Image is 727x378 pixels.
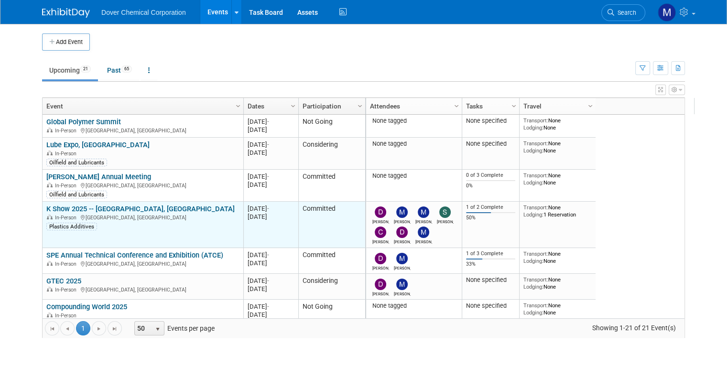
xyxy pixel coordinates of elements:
a: SPE Annual Technical Conference and Exhibition (ATCE) [46,251,223,259]
div: [DATE] [248,311,294,319]
span: Events per page [122,321,224,335]
div: [DATE] [248,149,294,157]
a: Dates [248,98,292,114]
a: K Show 2025 -- [GEOGRAPHIC_DATA], [GEOGRAPHIC_DATA] [46,205,235,213]
div: [DATE] [248,140,294,149]
div: 0% [466,183,516,189]
span: Transport: [523,172,548,179]
span: Column Settings [289,102,297,110]
img: In-Person Event [47,287,53,292]
div: None tagged [370,117,458,125]
span: - [267,141,269,148]
img: David Anderson [375,206,386,218]
div: None specified [466,302,516,310]
span: Transport: [523,117,548,124]
img: Matt Fender [418,206,429,218]
div: [GEOGRAPHIC_DATA], [GEOGRAPHIC_DATA] [46,181,239,189]
span: Column Settings [510,102,518,110]
div: Doug Jewett [372,290,389,296]
div: None specified [466,140,516,148]
div: None tagged [370,172,458,180]
td: Considering [298,138,365,170]
div: Matt Fender [415,218,432,224]
a: Column Settings [586,98,596,112]
span: Lodging: [523,283,543,290]
img: In-Person Event [47,183,53,187]
div: None specified [466,117,516,125]
img: ExhibitDay [42,8,90,18]
div: [DATE] [248,213,294,221]
div: [GEOGRAPHIC_DATA], [GEOGRAPHIC_DATA] [46,126,239,134]
span: Transport: [523,276,548,283]
img: In-Person Event [47,215,53,219]
div: Douglas Harkness [372,264,389,270]
div: None None [523,140,592,154]
span: Search [614,9,636,16]
a: Column Settings [288,98,299,112]
span: Transport: [523,302,548,309]
div: [GEOGRAPHIC_DATA], [GEOGRAPHIC_DATA] [46,213,239,221]
div: None None [523,172,592,186]
a: Upcoming21 [42,61,98,79]
div: Oilfield and Lubricants [46,191,107,198]
div: [DATE] [248,277,294,285]
div: None None [523,250,592,264]
div: [DATE] [248,259,294,267]
a: Go to the last page [108,321,122,335]
div: 33% [466,261,516,268]
div: None tagged [370,140,458,148]
span: Showing 1-21 of 21 Event(s) [583,321,684,335]
div: None None [523,276,592,290]
img: In-Person Event [47,151,53,155]
span: - [267,303,269,310]
td: Not Going [298,300,365,323]
img: Shawn Cook [439,206,451,218]
span: In-Person [55,183,79,189]
span: Transport: [523,140,548,147]
div: [DATE] [248,173,294,181]
div: None None [523,117,592,131]
img: Christopher Ricklic [375,227,386,238]
div: [GEOGRAPHIC_DATA], [GEOGRAPHIC_DATA] [46,285,239,293]
div: [DATE] [248,251,294,259]
span: - [267,173,269,180]
span: Go to the previous page [64,325,71,333]
span: In-Person [55,128,79,134]
span: Lodging: [523,147,543,154]
a: Travel [523,98,589,114]
span: Lodging: [523,211,543,218]
div: 1 of 2 Complete [466,204,516,211]
div: Christopher Ricklic [372,238,389,244]
img: Matt Fender [396,279,408,290]
span: Lodging: [523,258,543,264]
img: Michael Davies [396,206,408,218]
div: [DATE] [248,181,294,189]
span: 1 [76,321,90,335]
a: Past65 [100,61,139,79]
button: Add Event [42,33,90,51]
div: None None [523,302,592,316]
div: [DATE] [248,302,294,311]
div: None 1 Reservation [523,204,592,218]
img: Douglas Harkness [375,253,386,264]
span: Go to the first page [48,325,56,333]
img: In-Person Event [47,128,53,132]
div: [DATE] [248,285,294,293]
span: Column Settings [356,102,364,110]
img: Doug Jewett [375,279,386,290]
div: [DATE] [248,126,294,134]
span: - [267,205,269,212]
div: [DATE] [248,118,294,126]
span: - [267,118,269,125]
div: [DATE] [248,205,294,213]
div: Plastics Additives [46,223,97,230]
img: Doug Jewett [396,227,408,238]
a: [PERSON_NAME] Annual Meeting [46,173,151,181]
span: 50 [135,322,151,335]
td: Not Going [298,115,365,138]
a: Attendees [370,98,456,114]
div: Marshall Heard [394,264,411,270]
span: In-Person [55,151,79,157]
a: Compounding World 2025 [46,302,127,311]
span: 21 [80,65,91,73]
